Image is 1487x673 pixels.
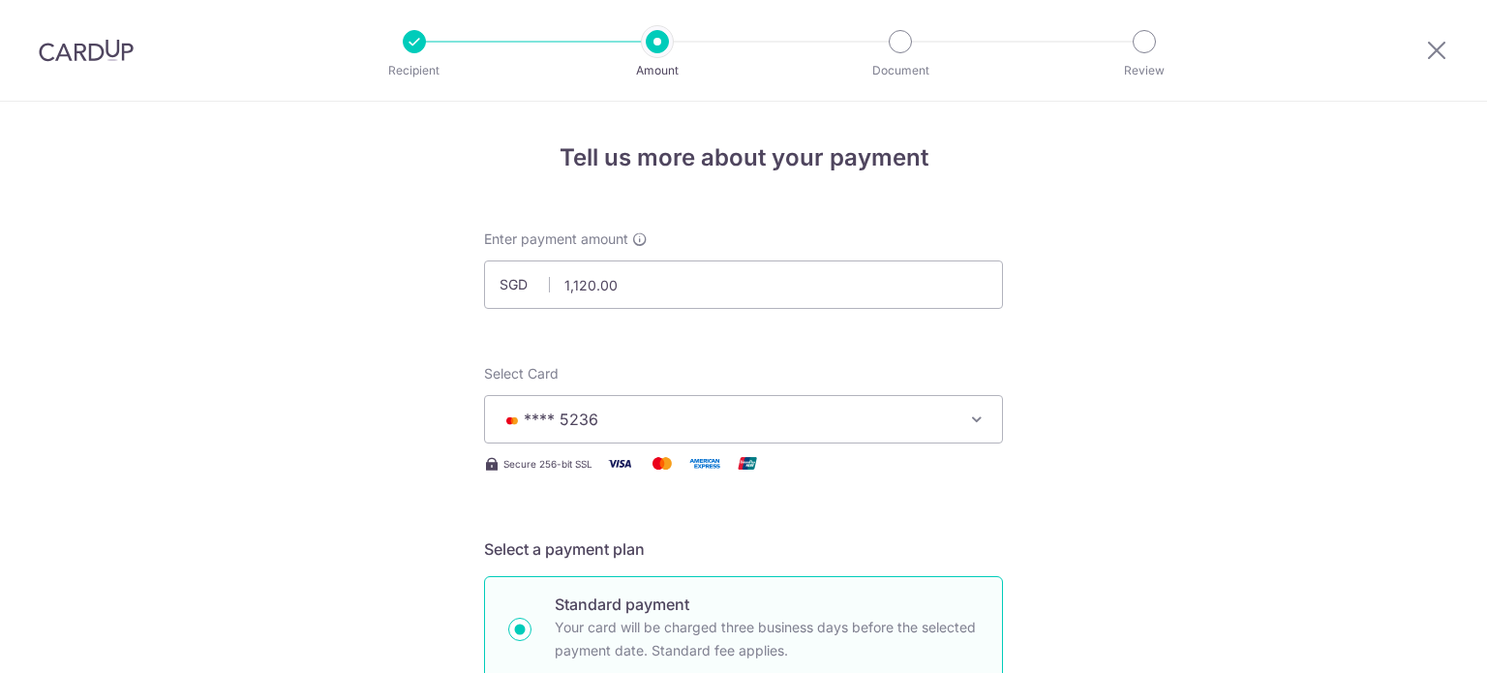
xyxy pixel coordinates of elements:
h5: Select a payment plan [484,537,1003,561]
p: Your card will be charged three business days before the selected payment date. Standard fee appl... [555,616,979,662]
h4: Tell us more about your payment [484,140,1003,175]
span: translation missing: en.payables.payment_networks.credit_card.summary.labels.select_card [484,365,559,382]
img: Union Pay [728,451,767,475]
img: CardUp [39,39,134,62]
img: Visa [600,451,639,475]
p: Recipient [343,61,486,80]
p: Document [829,61,972,80]
img: American Express [685,451,724,475]
span: Enter payment amount [484,229,628,249]
img: MASTERCARD [501,413,524,427]
p: Standard payment [555,593,979,616]
span: SGD [500,275,550,294]
span: Secure 256-bit SSL [503,456,592,472]
input: 0.00 [484,260,1003,309]
p: Amount [586,61,729,80]
p: Review [1073,61,1216,80]
img: Mastercard [643,451,682,475]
